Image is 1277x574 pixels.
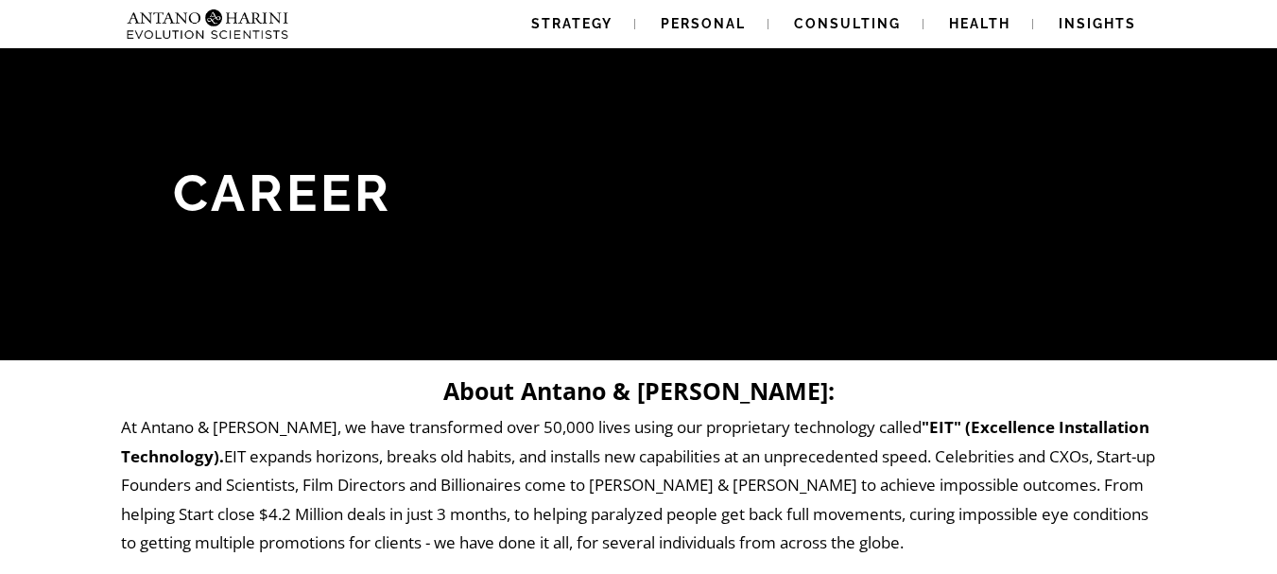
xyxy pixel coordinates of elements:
[121,416,1149,467] strong: "EIT" (Excellence Installation Technology).
[661,16,746,31] span: Personal
[1059,16,1136,31] span: Insights
[949,16,1010,31] span: Health
[794,16,901,31] span: Consulting
[443,374,835,407] strong: About Antano & [PERSON_NAME]:
[173,163,392,223] span: Career
[531,16,613,31] span: Strategy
